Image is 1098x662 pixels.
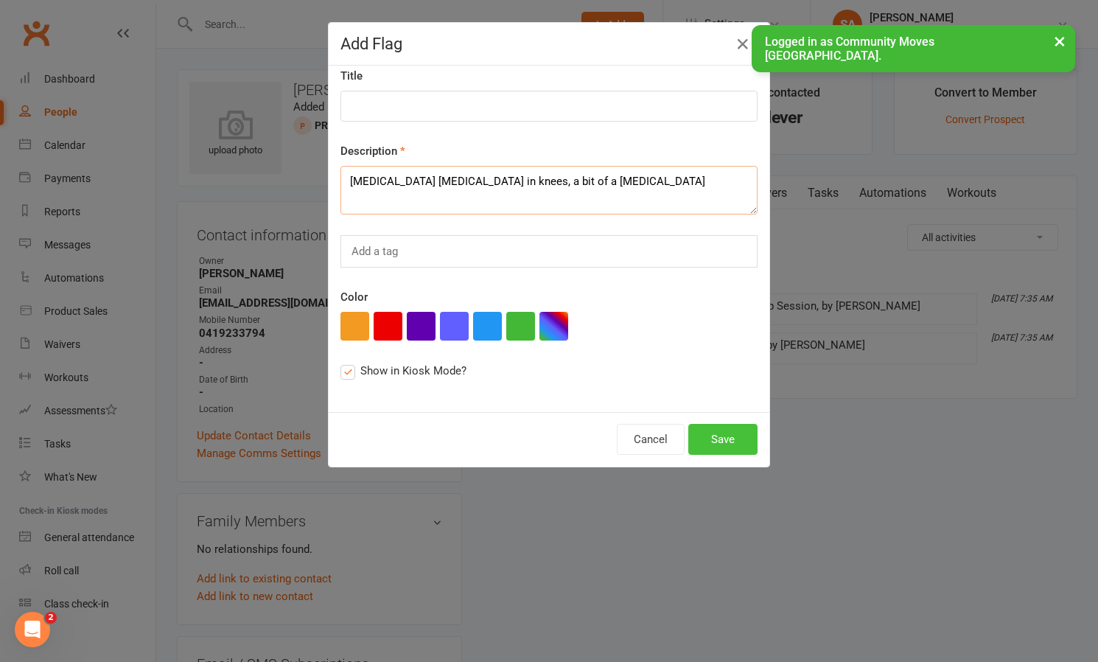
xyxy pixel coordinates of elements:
[617,424,685,455] button: Cancel
[340,288,368,306] label: Color
[688,424,758,455] button: Save
[1046,25,1073,57] button: ×
[350,242,403,261] input: Add a tag
[15,612,50,647] iframe: Intercom live chat
[340,142,405,160] label: Description
[765,35,934,63] span: Logged in as Community Moves [GEOGRAPHIC_DATA].
[45,612,57,624] span: 2
[360,362,466,377] span: Show in Kiosk Mode?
